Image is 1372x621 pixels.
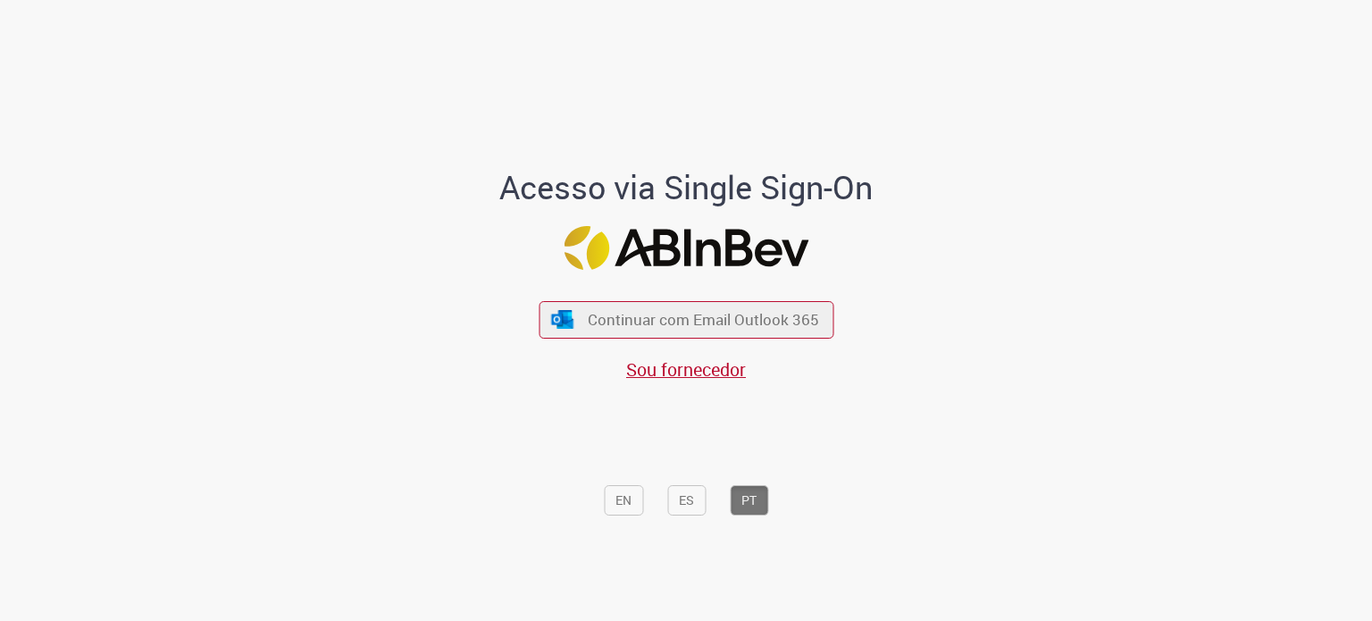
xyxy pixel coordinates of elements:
img: ícone Azure/Microsoft 360 [550,310,575,329]
h1: Acesso via Single Sign-On [439,170,934,206]
button: EN [604,485,643,516]
img: Logo ABInBev [564,226,808,270]
a: Sou fornecedor [626,357,746,382]
button: PT [730,485,768,516]
span: Continuar com Email Outlook 365 [588,309,819,330]
button: ícone Azure/Microsoft 360 Continuar com Email Outlook 365 [539,301,833,338]
button: ES [667,485,706,516]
